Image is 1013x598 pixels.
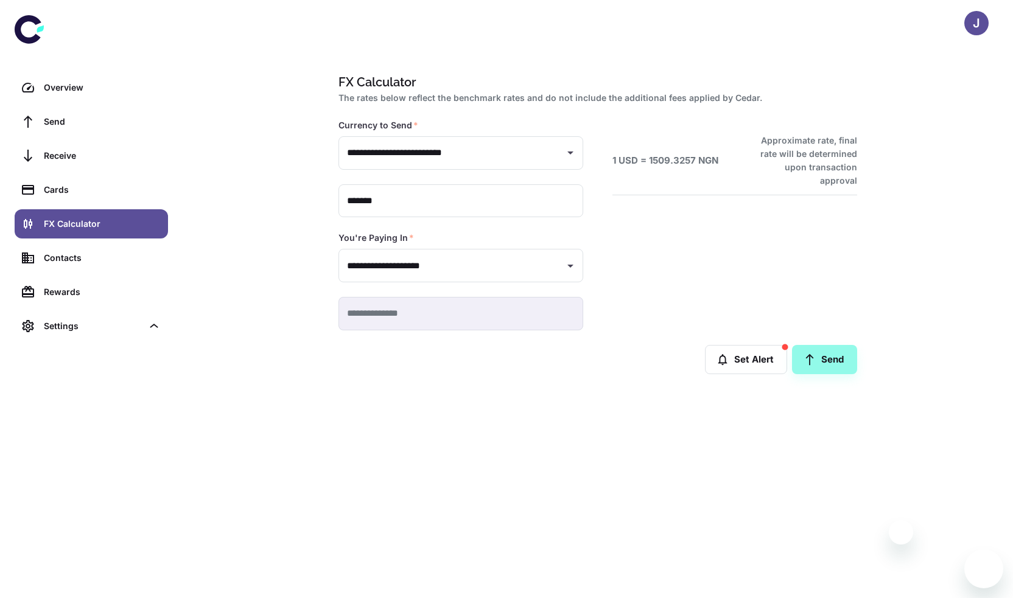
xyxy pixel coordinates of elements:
a: Rewards [15,277,168,307]
div: Cards [44,183,161,196]
iframe: Close message [889,520,913,544]
button: Set Alert [705,345,787,374]
h6: Approximate rate, final rate will be determined upon transaction approval [747,134,857,187]
h6: 1 USD = 1509.3257 NGN [612,154,718,168]
a: Cards [15,175,168,204]
div: FX Calculator [44,217,161,231]
label: You're Paying In [338,232,414,244]
button: J [964,11,989,35]
iframe: Button to launch messaging window [964,549,1003,588]
div: Rewards [44,285,161,299]
button: Open [562,257,579,274]
a: Send [792,345,857,374]
div: Overview [44,81,161,94]
div: Contacts [44,251,161,265]
a: Overview [15,73,168,102]
h1: FX Calculator [338,73,852,91]
a: Receive [15,141,168,170]
div: Send [44,115,161,128]
button: Open [562,144,579,161]
div: Settings [44,319,142,333]
a: Send [15,107,168,136]
a: FX Calculator [15,209,168,238]
div: Settings [15,311,168,341]
label: Currency to Send [338,119,418,131]
div: Receive [44,149,161,162]
a: Contacts [15,243,168,273]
